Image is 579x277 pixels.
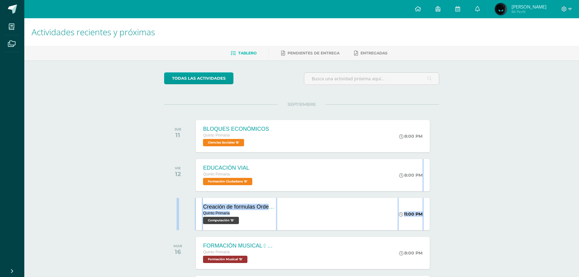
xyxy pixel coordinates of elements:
a: todas las Actividades [164,72,233,84]
span: [PERSON_NAME] [512,4,546,10]
span: Pendientes de entrega [288,51,339,55]
div: JUE [174,127,181,131]
span: SEPTIEMBRE [278,102,326,107]
span: Quinto Primaria [203,172,230,176]
span: Formación Musical 'B' [203,256,247,263]
div: EDUCACIÓN VIAL [203,165,254,171]
div: 11 [174,131,181,139]
a: Tablero [231,48,257,58]
img: b97df1b91239debd201169505a784f89.png [495,3,507,15]
span: Quinto Primaria [203,133,230,137]
div: 8:00 PM [399,172,422,178]
span: Ciencias Sociales 'B' [203,139,244,146]
a: Pendientes de entrega [281,48,339,58]
div: 16 [174,248,182,255]
div: 8:00 PM [399,133,422,139]
div: VIE [175,166,181,170]
div: MAR [174,244,182,248]
div: Creación de formulas Orden jerárquico [203,204,276,210]
div: FORMACIÓN MUSICAL  SILENCIOS MUSICALES [203,243,276,249]
span: Quinto Primaria [203,211,230,215]
div: 12 [175,170,181,178]
span: Actividades recientes y próximas [32,26,155,38]
div: 11:00 PM [399,211,422,217]
span: Computación 'B' [203,217,239,224]
span: Quinto Primaria [203,250,230,254]
span: Tablero [238,51,257,55]
div: 8:00 PM [399,250,422,256]
div: BLOQUES ECONÓMICOS [203,126,269,132]
span: Formación Ciudadana 'B' [203,178,252,185]
span: Entregadas [360,51,388,55]
a: Entregadas [354,48,388,58]
input: Busca una actividad próxima aquí... [304,73,439,85]
span: Mi Perfil [512,9,546,14]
